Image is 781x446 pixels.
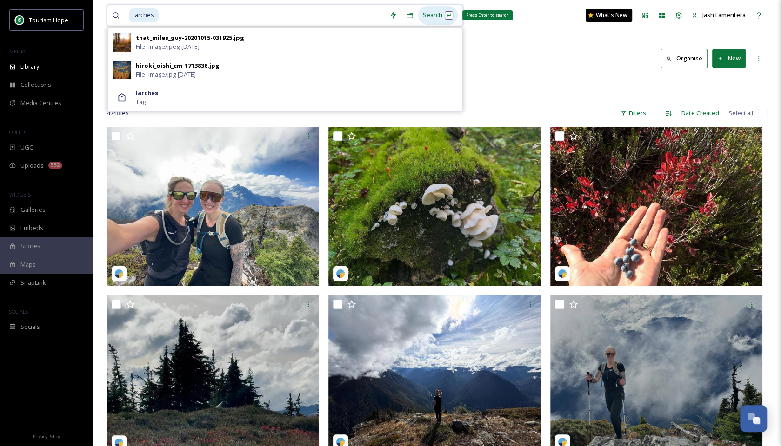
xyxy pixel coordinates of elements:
div: that_miles_guy-20201015-031925.jpg [136,33,244,42]
span: larches [129,8,159,22]
span: Maps [20,260,36,269]
img: hikesnearvancouver-18139716406447912.jpeg [107,127,319,286]
span: Collections [20,80,51,89]
span: COLLECT [9,129,29,136]
button: Organise [661,49,708,68]
span: Socials [20,322,40,331]
a: Privacy Policy [33,430,60,441]
div: Press Enter to search [462,10,513,20]
span: File - image/jpg - [DATE] [136,70,196,79]
span: File - image/jpeg - [DATE] [136,42,200,51]
span: SnapLink [20,278,46,287]
div: hiroki_oishi_cm-1713836.jpg [136,61,220,70]
a: What's New [586,9,632,22]
img: logo.png [15,15,24,25]
span: UGC [20,143,33,152]
a: Jash Famentera [687,6,750,24]
span: Uploads [20,161,44,170]
span: Tag [136,98,146,106]
span: MEDIA [9,48,26,55]
img: 626a84c82b64b2b6c1434590d73a688a52dadc952f3d0203c49ed4927abf17ea.jpg [113,33,131,52]
img: snapsea-logo.png [114,269,124,278]
span: Media Centres [20,98,61,107]
span: 474 file s [107,109,129,118]
img: c4b255b7-571c-4437-aba7-11cc475ac7dd.jpg [113,61,131,79]
img: snapsea-logo.png [558,269,567,278]
span: Privacy Policy [33,433,60,439]
div: 552 [48,162,62,169]
span: WIDGETS [9,191,31,198]
span: Galleries [20,205,46,214]
img: hikesnearvancouver-18077447003095923.jpeg [550,127,762,286]
div: Search [418,6,458,24]
strong: larches [136,89,158,97]
span: Select all [728,109,753,118]
button: Open Chat [740,405,767,432]
span: Stories [20,242,40,250]
img: snapsea-logo.png [336,269,345,278]
span: SOCIALS [9,308,28,315]
span: Jash Famentera [702,11,746,19]
div: Date Created [677,104,724,122]
img: hikesnearvancouver-17962048322990398.jpeg [328,127,541,286]
div: Filters [616,104,651,122]
span: Tourism Hope [29,16,68,24]
span: Embeds [20,223,43,232]
span: Library [20,62,39,71]
button: New [712,49,746,68]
